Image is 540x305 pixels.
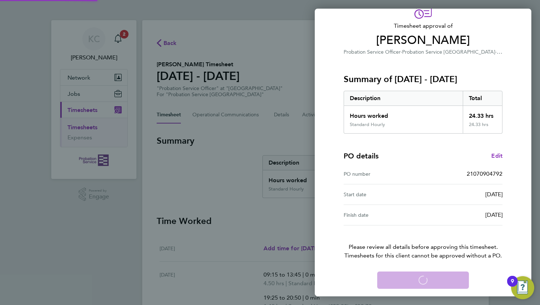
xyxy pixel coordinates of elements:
div: Description [344,91,463,106]
p: Please review all details before approving this timesheet. [335,225,511,260]
span: · [401,49,402,55]
div: Start date [344,190,423,199]
span: Timesheet approval of [344,22,502,30]
div: Total [463,91,502,106]
div: Summary of 22 - 28 Sep 2025 [344,91,502,134]
div: PO number [344,170,423,178]
span: Probation Service [GEOGRAPHIC_DATA] [402,49,495,55]
div: Finish date [344,211,423,219]
span: [PERSON_NAME] [344,33,502,48]
h3: Summary of [DATE] - [DATE] [344,73,502,85]
div: Hours worked [344,106,463,122]
span: Timesheets for this client cannot be approved without a PO. [335,251,511,260]
button: Open Resource Center, 9 new notifications [511,276,534,299]
div: 24.33 hrs [463,122,502,133]
h4: PO details [344,151,379,161]
span: · [495,48,502,55]
div: [DATE] [423,211,502,219]
span: Probation Service Officer [344,49,401,55]
div: 9 [511,281,514,291]
div: 24.33 hrs [463,106,502,122]
a: Edit [491,152,502,160]
div: Standard Hourly [350,122,385,127]
div: [DATE] [423,190,502,199]
span: Edit [491,152,502,159]
span: 21070904792 [467,170,502,177]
